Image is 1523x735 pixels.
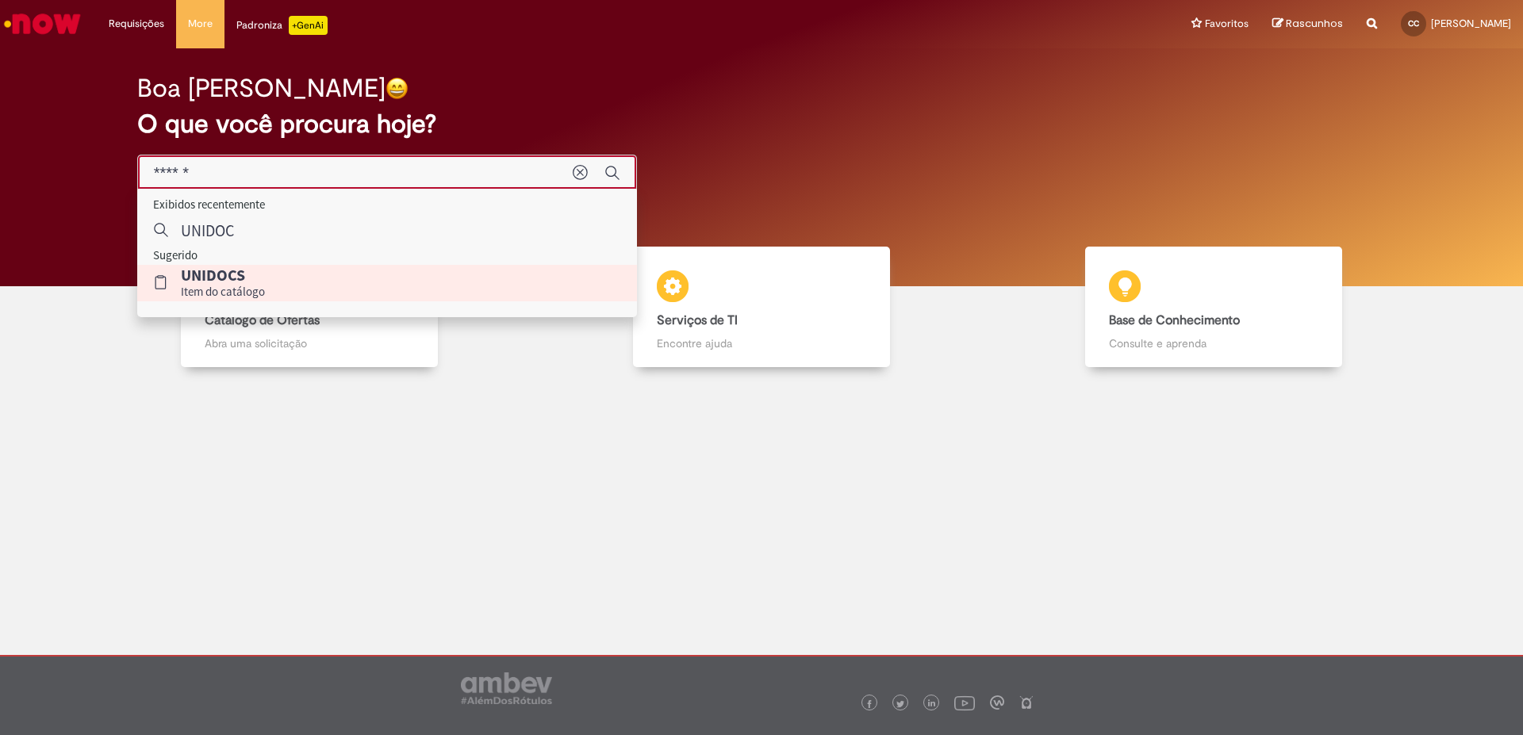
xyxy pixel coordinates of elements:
[137,110,1387,138] h2: O que você procura hoje?
[205,335,414,351] p: Abra uma solicitação
[1019,695,1034,710] img: logo_footer_naosei.png
[535,247,988,368] a: Serviços de TI Encontre ajuda
[657,335,866,351] p: Encontre ajuda
[386,77,409,100] img: happy-face.png
[657,312,738,328] b: Serviços de TI
[928,699,936,709] img: logo_footer_linkedin.png
[1431,17,1511,30] span: [PERSON_NAME]
[1109,335,1318,351] p: Consulte e aprenda
[109,16,164,32] span: Requisições
[461,672,552,704] img: logo_footer_ambev_rotulo_gray.png
[137,75,386,102] h2: Boa [PERSON_NAME]
[1286,16,1343,31] span: Rascunhos
[1408,18,1419,29] span: CC
[954,692,975,713] img: logo_footer_youtube.png
[188,16,213,32] span: More
[236,16,328,35] div: Padroniza
[1205,16,1249,32] span: Favoritos
[83,247,535,368] a: Catálogo de Ofertas Abra uma solicitação
[896,700,904,708] img: logo_footer_twitter.png
[865,700,873,708] img: logo_footer_facebook.png
[1272,17,1343,32] a: Rascunhos
[205,312,320,328] b: Catálogo de Ofertas
[289,16,328,35] p: +GenAi
[990,695,1004,710] img: logo_footer_workplace.png
[1109,312,1240,328] b: Base de Conhecimento
[2,8,83,40] img: ServiceNow
[988,247,1440,368] a: Base de Conhecimento Consulte e aprenda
